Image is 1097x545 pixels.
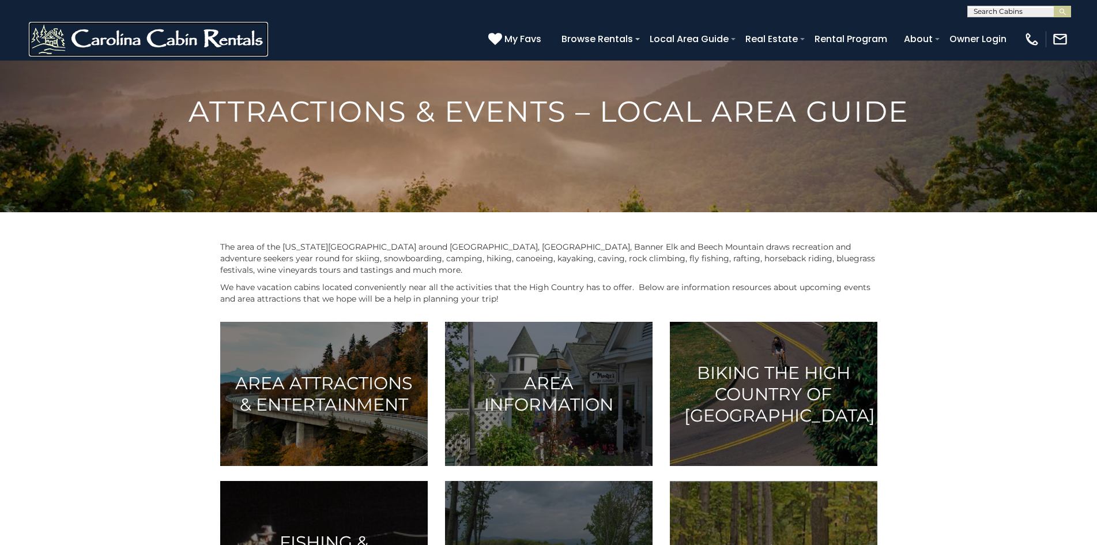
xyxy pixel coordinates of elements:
[644,29,734,49] a: Local Area Guide
[1052,31,1068,47] img: mail-regular-white.png
[235,373,413,415] h3: Area Attractions & Entertainment
[809,29,893,49] a: Rental Program
[220,281,877,305] p: We have vacation cabins located conveniently near all the activities that the High Country has to...
[556,29,639,49] a: Browse Rentals
[459,373,638,415] h3: Area Information
[488,32,544,47] a: My Favs
[220,241,877,276] p: The area of the [US_STATE][GEOGRAPHIC_DATA] around [GEOGRAPHIC_DATA], [GEOGRAPHIC_DATA], Banner E...
[220,322,428,466] a: Area Attractions & Entertainment
[504,32,541,46] span: My Favs
[898,29,938,49] a: About
[1024,31,1040,47] img: phone-regular-white.png
[29,22,268,57] img: White-1-2.png
[684,362,863,426] h3: Biking the High Country of [GEOGRAPHIC_DATA]
[445,322,653,466] a: Area Information
[670,322,877,466] a: Biking the High Country of [GEOGRAPHIC_DATA]
[740,29,804,49] a: Real Estate
[944,29,1012,49] a: Owner Login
